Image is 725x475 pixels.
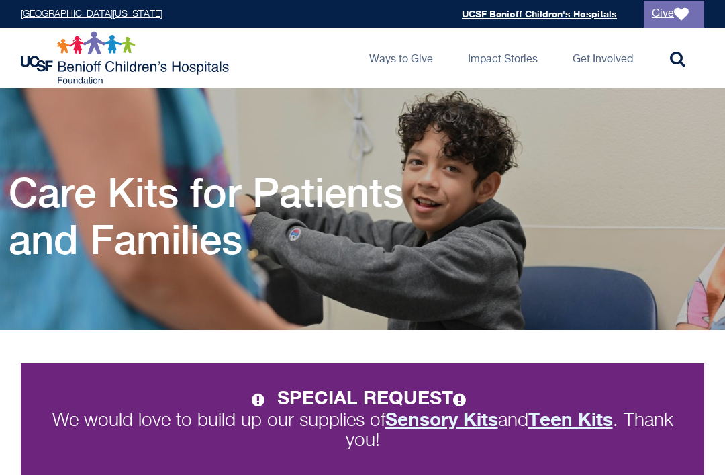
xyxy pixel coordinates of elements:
[457,28,548,88] a: Impact Stories
[9,169,465,263] h1: Care Kits for Patients and Families
[21,9,162,19] a: [GEOGRAPHIC_DATA][US_STATE]
[277,386,473,408] strong: SPECIAL REQUEST
[21,31,232,85] img: Logo for UCSF Benioff Children's Hospitals Foundation
[358,28,444,88] a: Ways to Give
[45,388,680,451] p: We would love to build up our supplies of and . Thank you!
[562,28,644,88] a: Get Involved
[528,411,613,430] a: Teen Kits
[644,1,704,28] a: Give
[385,408,498,430] strong: Sensory Kits
[528,408,613,430] strong: Teen Kits
[462,8,617,19] a: UCSF Benioff Children's Hospitals
[385,411,498,430] a: Sensory Kits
